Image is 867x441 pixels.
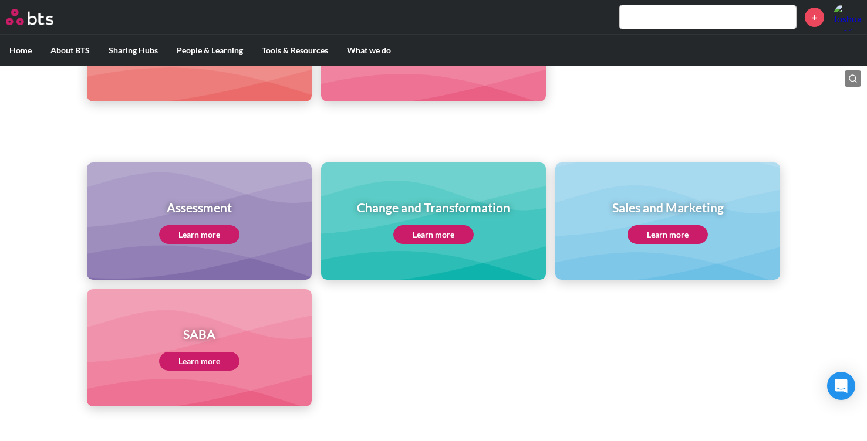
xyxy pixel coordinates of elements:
label: Tools & Resources [252,35,338,66]
a: Learn more [393,225,474,244]
h1: SABA [159,325,239,342]
a: Go home [6,9,75,25]
a: Learn more [159,225,239,244]
label: What we do [338,35,400,66]
label: About BTS [41,35,99,66]
label: People & Learning [167,35,252,66]
h1: Change and Transformation [357,199,510,216]
label: Sharing Hubs [99,35,167,66]
div: Open Intercom Messenger [827,372,855,400]
a: Learn more [628,225,708,244]
img: BTS Logo [6,9,53,25]
a: + [805,8,824,27]
h1: Sales and Marketing [612,199,724,216]
a: Learn more [159,352,239,371]
img: Joshua Shadrick [833,3,861,31]
a: Profile [833,3,861,31]
h1: Assessment [159,199,239,216]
